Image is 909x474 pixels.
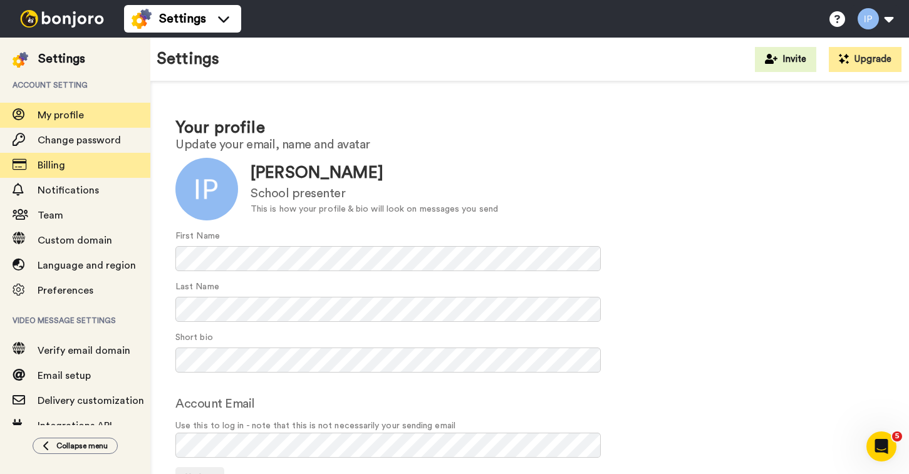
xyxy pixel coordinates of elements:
label: First Name [175,230,220,243]
span: Collapse menu [56,441,108,451]
span: Notifications [38,185,99,195]
span: Team [38,210,63,220]
span: Billing [38,160,65,170]
h2: Update your email, name and avatar [175,138,884,152]
label: Short bio [175,331,213,344]
iframe: Intercom live chat [866,431,896,461]
img: bj-logo-header-white.svg [15,10,109,28]
div: Settings [38,50,85,68]
span: Delivery customization [38,396,144,406]
label: Account Email [175,394,255,413]
span: Preferences [38,286,93,296]
span: Change password [38,135,121,145]
div: [PERSON_NAME] [251,162,498,185]
h1: Settings [157,50,219,68]
span: My profile [38,110,84,120]
span: Integrations API [38,421,112,431]
span: Verify email domain [38,346,130,356]
img: settings-colored.svg [132,9,152,29]
span: Email setup [38,371,91,381]
span: Language and region [38,260,136,270]
img: settings-colored.svg [13,52,28,68]
span: Use this to log in - note that this is not necessarily your sending email [175,420,884,433]
div: This is how your profile & bio will look on messages you send [251,203,498,216]
button: Collapse menu [33,438,118,454]
span: Settings [159,10,206,28]
label: Last Name [175,281,219,294]
span: 5 [892,431,902,441]
span: Custom domain [38,235,112,245]
div: School presenter [251,185,498,203]
h1: Your profile [175,119,884,137]
button: Upgrade [829,47,901,72]
button: Invite [755,47,816,72]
